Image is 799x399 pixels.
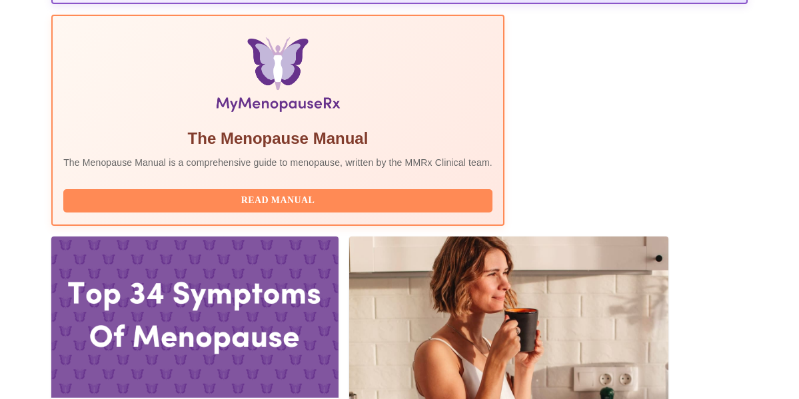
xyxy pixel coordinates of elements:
[63,194,496,205] a: Read Manual
[63,128,492,149] h5: The Menopause Manual
[77,193,479,209] span: Read Manual
[131,37,424,117] img: Menopause Manual
[63,189,492,212] button: Read Manual
[63,156,492,169] p: The Menopause Manual is a comprehensive guide to menopause, written by the MMRx Clinical team.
